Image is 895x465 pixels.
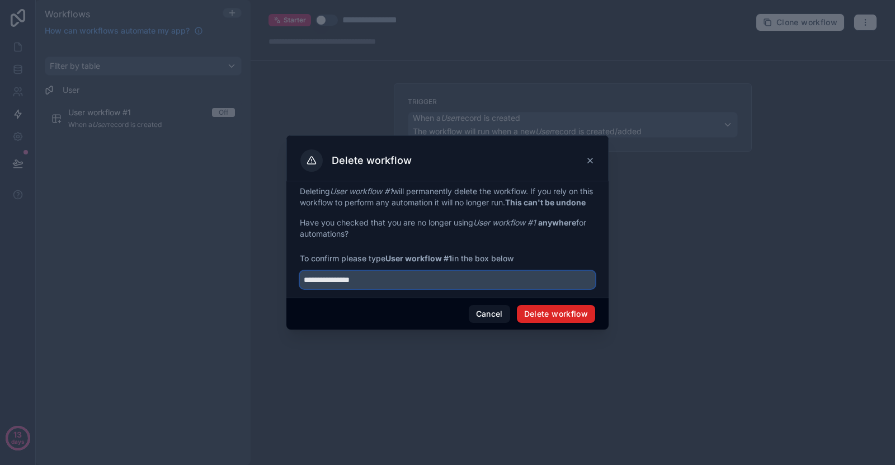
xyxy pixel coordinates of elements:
strong: User workflow #1 [385,253,452,263]
button: Delete workflow [517,305,595,323]
p: Deleting will permanently delete the workflow. If you rely on this workflow to perform any automa... [300,186,595,208]
h3: Delete workflow [332,154,412,167]
em: User workflow #1 [473,218,536,227]
button: Cancel [469,305,510,323]
span: To confirm please type in the box below [300,253,595,264]
em: User workflow #1 [330,186,393,196]
p: Have you checked that you are no longer using for automations? [300,217,595,239]
strong: anywhere [538,218,576,227]
strong: This can't be undone [505,198,586,207]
